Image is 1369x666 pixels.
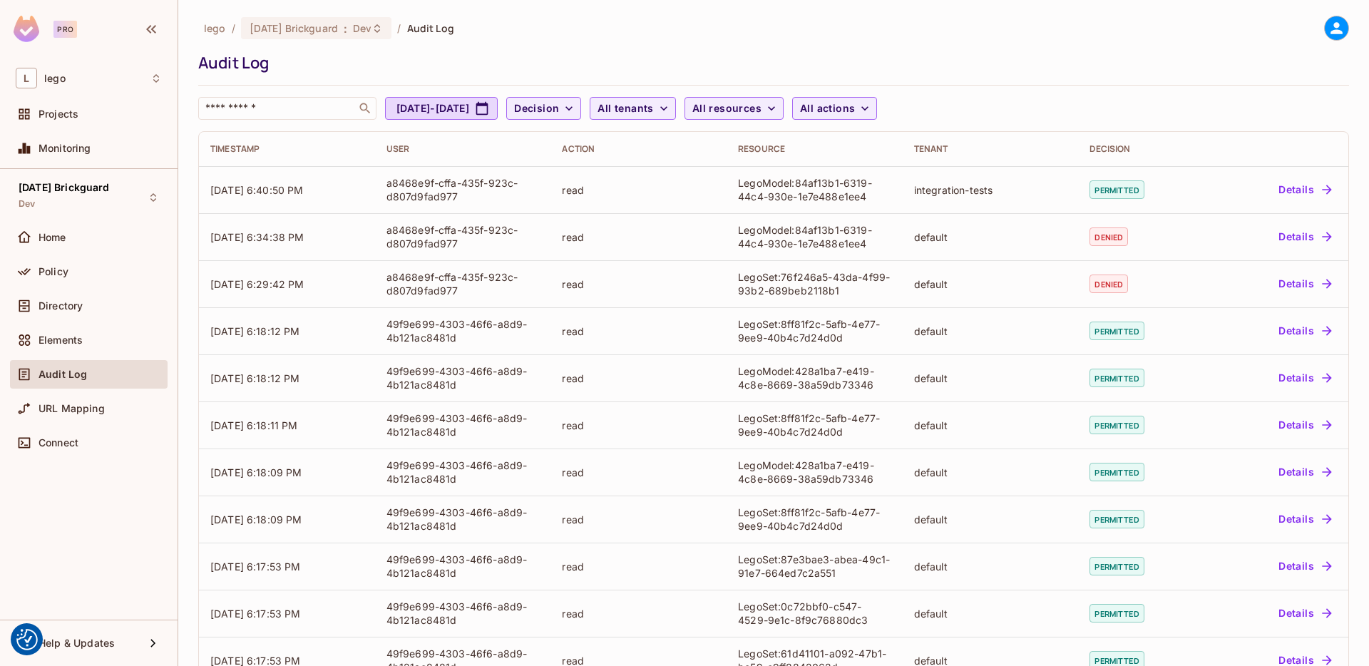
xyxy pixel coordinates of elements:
span: [DATE] 6:17:53 PM [210,608,301,620]
div: 49f9e699-4303-46f6-a8d9-4b121ac8481d [386,317,540,344]
div: read [562,324,715,338]
button: Details [1273,602,1337,625]
span: Monitoring [39,143,91,154]
span: [DATE] 6:18:09 PM [210,513,302,526]
div: Timestamp [210,143,364,155]
span: [DATE] 6:18:12 PM [210,372,300,384]
span: the active workspace [204,21,226,35]
span: permitted [1089,180,1144,199]
span: [DATE] Brickguard [250,21,338,35]
span: permitted [1089,510,1144,528]
button: Details [1273,319,1337,342]
div: LegoModel:428a1ba7-e419-4c8e-8669-38a59db73346 [738,364,891,391]
button: [DATE]-[DATE] [385,97,498,120]
button: Details [1273,508,1337,531]
div: integration-tests [914,183,1067,197]
span: permitted [1089,369,1144,387]
div: 49f9e699-4303-46f6-a8d9-4b121ac8481d [386,458,540,486]
div: read [562,419,715,432]
div: User [386,143,540,155]
span: Directory [39,300,83,312]
button: All resources [684,97,784,120]
span: All actions [800,100,855,118]
div: default [914,230,1067,244]
span: [DATE] Brickguard [19,182,110,193]
div: Action [562,143,715,155]
span: Workspace: lego [44,73,66,84]
div: Resource [738,143,891,155]
span: URL Mapping [39,403,105,414]
span: All tenants [598,100,653,118]
div: 49f9e699-4303-46f6-a8d9-4b121ac8481d [386,364,540,391]
span: [DATE] 6:18:09 PM [210,466,302,478]
li: / [232,21,235,35]
button: Details [1273,461,1337,483]
span: [DATE] 6:18:12 PM [210,325,300,337]
div: 49f9e699-4303-46f6-a8d9-4b121ac8481d [386,411,540,439]
button: Details [1273,414,1337,436]
span: Audit Log [39,369,87,380]
div: LegoSet:0c72bbf0-c547-4529-9e1c-8f9c76880dc3 [738,600,891,627]
div: default [914,466,1067,479]
span: [DATE] 6:17:53 PM [210,560,301,573]
div: 49f9e699-4303-46f6-a8d9-4b121ac8481d [386,506,540,533]
span: Policy [39,266,68,277]
span: denied [1089,275,1128,293]
div: read [562,466,715,479]
img: Revisit consent button [16,629,38,650]
span: Help & Updates [39,637,115,649]
span: denied [1089,227,1128,246]
div: LegoSet:8ff81f2c-5afb-4e77-9ee9-40b4c7d24d0d [738,506,891,533]
span: [DATE] 6:18:11 PM [210,419,298,431]
span: [DATE] 6:29:42 PM [210,278,304,290]
div: Audit Log [198,52,1342,73]
button: Details [1273,367,1337,389]
span: [DATE] 6:40:50 PM [210,184,304,196]
span: Projects [39,108,78,120]
button: All actions [792,97,877,120]
div: LegoSet:8ff81f2c-5afb-4e77-9ee9-40b4c7d24d0d [738,411,891,439]
div: a8468e9f-cffa-435f-923c-d807d9fad977 [386,223,540,250]
span: Audit Log [407,21,454,35]
span: Decision [514,100,559,118]
span: [DATE] 6:34:38 PM [210,231,304,243]
div: default [914,560,1067,573]
div: default [914,607,1067,620]
div: default [914,419,1067,432]
button: Details [1273,555,1337,578]
span: All resources [692,100,762,118]
span: Connect [39,437,78,449]
div: a8468e9f-cffa-435f-923c-d807d9fad977 [386,270,540,297]
div: 49f9e699-4303-46f6-a8d9-4b121ac8481d [386,600,540,627]
div: LegoSet:87e3bae3-abea-49c1-91e7-664ed7c2a551 [738,553,891,580]
button: Details [1273,272,1337,295]
span: L [16,68,37,88]
button: All tenants [590,97,675,120]
span: permitted [1089,416,1144,434]
div: read [562,513,715,526]
div: read [562,372,715,385]
span: Dev [353,21,371,35]
div: read [562,277,715,291]
span: permitted [1089,557,1144,575]
li: / [397,21,401,35]
div: LegoSet:76f246a5-43da-4f99-93b2-689beb2118b1 [738,270,891,297]
button: Details [1273,225,1337,248]
span: permitted [1089,463,1144,481]
img: SReyMgAAAABJRU5ErkJggg== [14,16,39,42]
button: Consent Preferences [16,629,38,650]
div: default [914,277,1067,291]
div: a8468e9f-cffa-435f-923c-d807d9fad977 [386,176,540,203]
div: read [562,230,715,244]
div: default [914,372,1067,385]
span: Home [39,232,66,243]
span: permitted [1089,604,1144,623]
span: : [343,23,348,34]
div: default [914,324,1067,338]
div: default [914,513,1067,526]
div: LegoModel:84af13b1-6319-44c4-930e-1e7e488e1ee4 [738,176,891,203]
button: Decision [506,97,581,120]
button: Details [1273,178,1337,201]
div: LegoSet:8ff81f2c-5afb-4e77-9ee9-40b4c7d24d0d [738,317,891,344]
div: Decision [1089,143,1194,155]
